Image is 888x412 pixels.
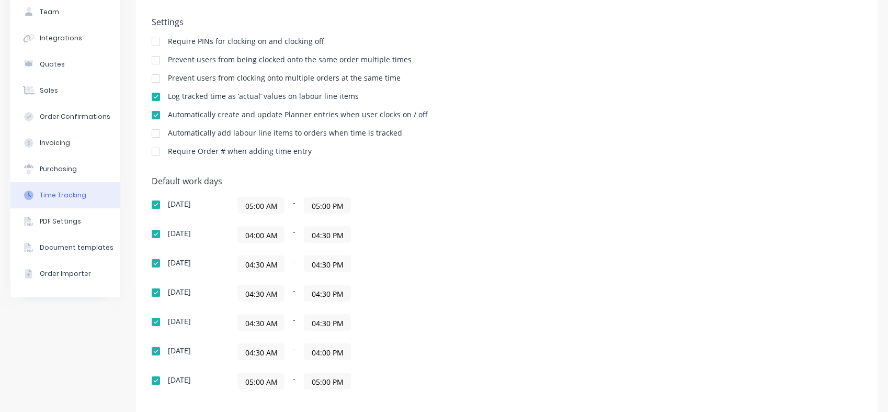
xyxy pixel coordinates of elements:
[304,197,350,213] input: Finish
[238,256,284,272] input: Start
[304,373,350,389] input: Finish
[40,7,59,17] div: Team
[40,217,81,226] div: PDF Settings
[238,197,284,213] input: Start
[237,314,499,331] div: -
[10,104,120,130] button: Order Confirmations
[237,285,499,302] div: -
[152,17,862,27] h5: Settings
[10,156,120,182] button: Purchasing
[168,93,359,100] div: Log tracked time as ‘actual’ values on labour line items
[40,191,86,200] div: Time Tracking
[168,318,191,325] div: [DATE]
[40,243,113,252] div: Document templates
[40,269,91,279] div: Order Importer
[10,25,120,51] button: Integrations
[10,182,120,208] button: Time Tracking
[168,201,191,208] div: [DATE]
[40,164,77,174] div: Purchasing
[168,288,191,296] div: [DATE]
[304,344,350,360] input: Finish
[304,256,350,272] input: Finish
[238,344,284,360] input: Start
[152,176,862,186] h5: Default work days
[237,373,499,389] div: -
[237,226,499,243] div: -
[40,86,58,95] div: Sales
[10,261,120,287] button: Order Importer
[10,130,120,156] button: Invoicing
[238,227,284,242] input: Start
[304,227,350,242] input: Finish
[168,148,312,155] div: Require Order # when adding time entry
[40,112,110,121] div: Order Confirmations
[168,38,324,45] div: Require PINs for clocking on and clocking off
[10,235,120,261] button: Document templates
[237,197,499,214] div: -
[168,129,402,137] div: Automatically add labour line items to orders when time is tracked
[10,51,120,77] button: Quotes
[40,138,70,148] div: Invoicing
[168,56,412,63] div: Prevent users from being clocked onto the same order multiple times
[238,285,284,301] input: Start
[238,373,284,389] input: Start
[304,315,350,330] input: Finish
[238,315,284,330] input: Start
[168,259,191,266] div: [DATE]
[168,347,191,354] div: [DATE]
[40,60,65,69] div: Quotes
[10,77,120,104] button: Sales
[168,111,428,118] div: Automatically create and update Planner entries when user clocks on / off
[10,208,120,235] button: PDF Settings
[304,285,350,301] input: Finish
[237,343,499,360] div: -
[237,255,499,272] div: -
[168,230,191,237] div: [DATE]
[168,74,401,82] div: Prevent users from clocking onto multiple orders at the same time
[168,376,191,384] div: [DATE]
[40,34,82,43] div: Integrations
